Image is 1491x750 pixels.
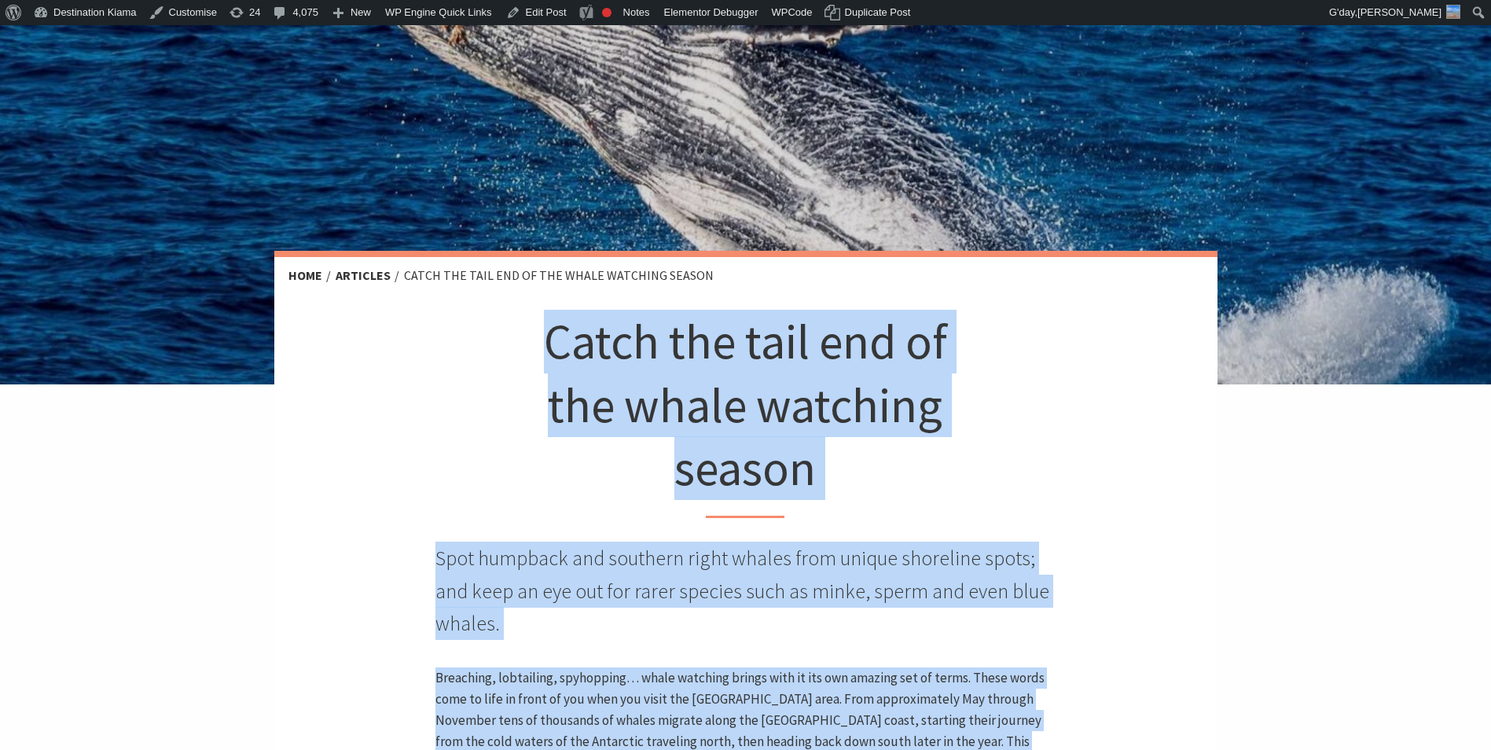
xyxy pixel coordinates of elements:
[1357,6,1441,18] span: [PERSON_NAME]
[513,310,979,518] h1: Catch the tail end of the whale watching season
[1446,5,1460,19] img: 3-150x150.jpg
[288,267,322,284] a: Home
[602,8,611,17] div: Focus keyphrase not set
[336,267,391,284] a: Articles
[435,542,1056,640] p: Spot humpback and southern right whales from unique shoreline spots; and keep an eye out for rare...
[404,266,714,286] li: Catch the tail end of the whale watching season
